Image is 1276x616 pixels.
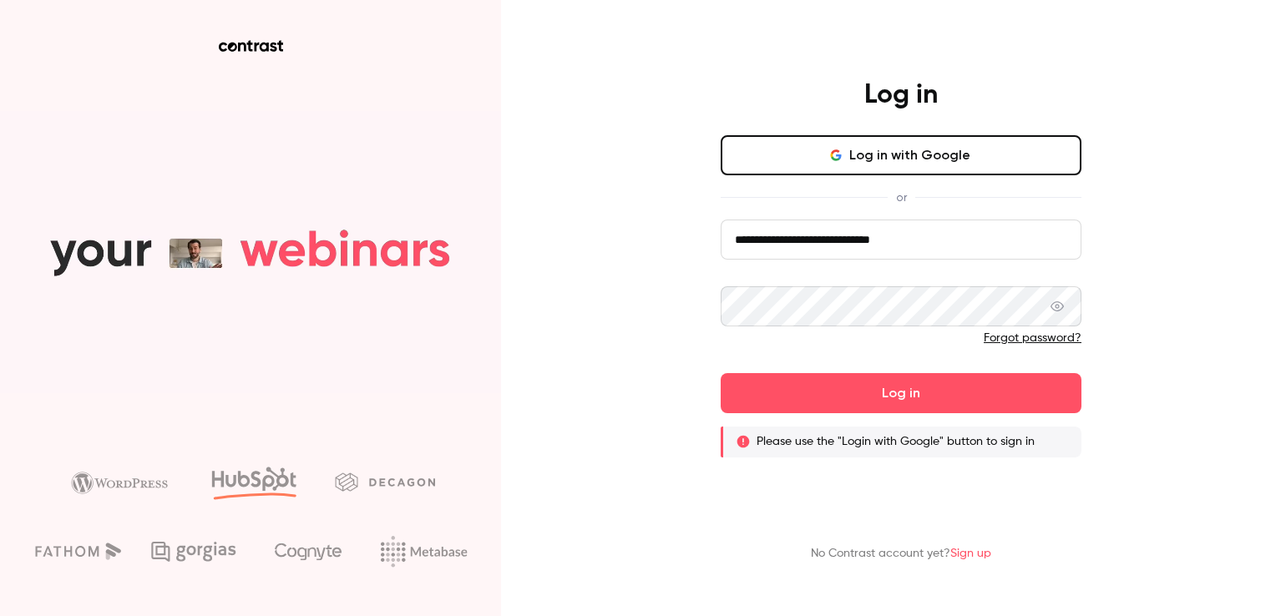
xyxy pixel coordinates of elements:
p: Please use the "Login with Google" button to sign in [757,433,1035,450]
img: decagon [335,472,435,491]
button: Log in with Google [721,135,1081,175]
button: Log in [721,373,1081,413]
a: Sign up [950,548,991,559]
a: Forgot password? [984,332,1081,344]
span: or [888,189,915,206]
h4: Log in [864,78,938,112]
p: No Contrast account yet? [811,545,991,563]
